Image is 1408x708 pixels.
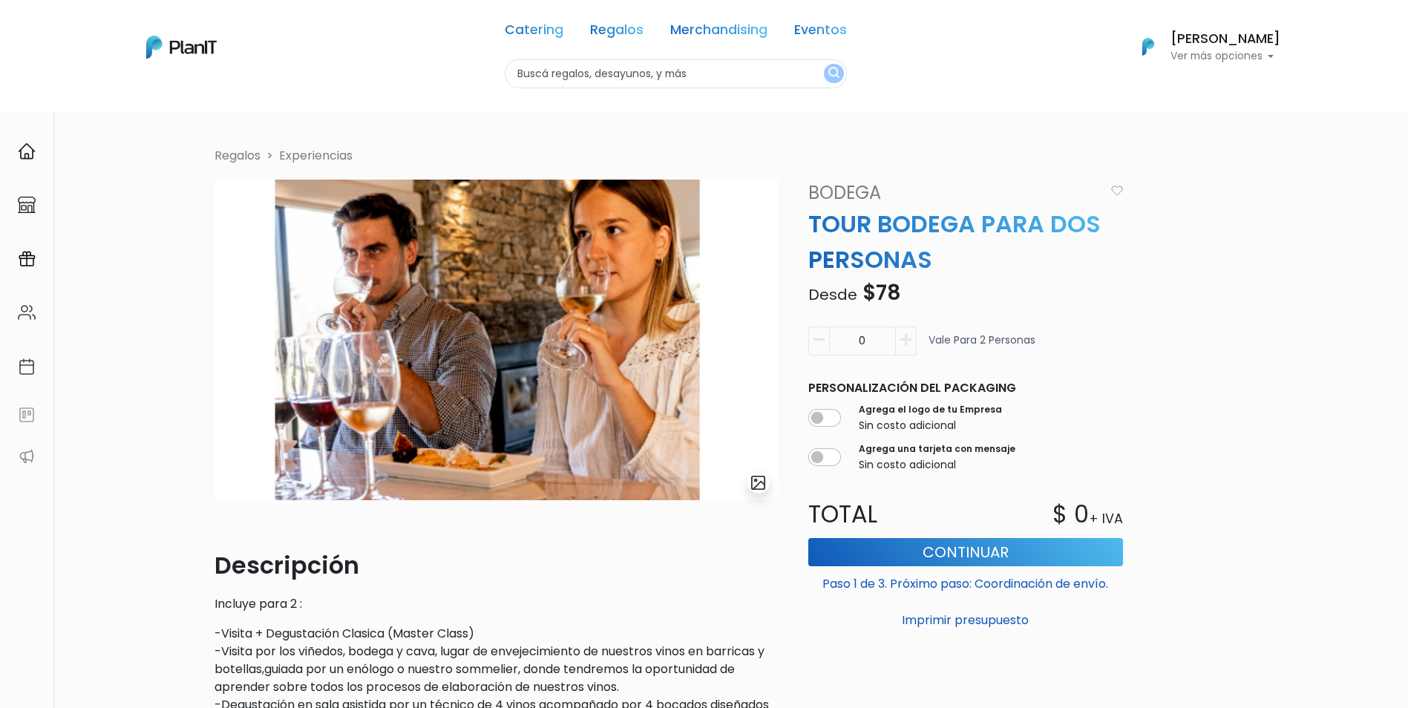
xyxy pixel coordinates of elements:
img: marketplace-4ceaa7011d94191e9ded77b95e3339b90024bf715f7c57f8cf31f2d8c509eaba.svg [18,196,36,214]
p: Sin costo adicional [859,457,1015,473]
p: $ 0 [1052,496,1089,532]
p: Sin costo adicional [859,418,1002,433]
img: search_button-432b6d5273f82d61273b3651a40e1bd1b912527efae98b1b7a1b2c0702e16a8d.svg [828,67,839,81]
p: Personalización del packaging [808,379,1123,397]
p: Paso 1 de 3. Próximo paso: Coordinación de envío. [808,569,1123,593]
a: Regalos [590,24,644,42]
p: + IVA [1089,509,1123,528]
button: PlanIt Logo [PERSON_NAME] Ver más opciones [1123,27,1280,66]
img: PlanIt Logo [1132,30,1165,63]
a: Experiencias [279,147,353,164]
img: campaigns-02234683943229c281be62815700db0a1741e53638e28bf9629b52c665b00959.svg [18,250,36,268]
img: people-662611757002400ad9ed0e3c099ab2801c6687ba6c219adb57efc949bc21e19d.svg [18,304,36,321]
p: TOUR BODEGA PARA DOS PERSONAS [799,206,1132,278]
img: heart_icon [1111,186,1123,196]
label: Agrega el logo de tu Empresa [859,403,1002,416]
a: Eventos [794,24,847,42]
li: Regalos [215,147,261,165]
nav: breadcrumb [206,147,1203,168]
a: Merchandising [670,24,767,42]
img: calendar-87d922413cdce8b2cf7b7f5f62616a5cf9e4887200fb71536465627b3292af00.svg [18,358,36,376]
img: Captura_de_pantalla_2024-12-16_161334.png [215,180,779,500]
button: Imprimir presupuesto [808,608,1123,633]
h6: [PERSON_NAME] [1170,33,1280,46]
img: gallery-light [750,474,767,491]
img: PlanIt Logo [146,36,217,59]
p: Incluye para 2 : [215,595,779,613]
img: feedback-78b5a0c8f98aac82b08bfc38622c3050aee476f2c9584af64705fc4e61158814.svg [18,406,36,424]
a: Bodega [799,180,1104,206]
p: Vale para 2 personas [929,332,1035,361]
label: Agrega una tarjeta con mensaje [859,442,1015,456]
button: Continuar [808,538,1123,566]
p: Descripción [215,548,779,583]
span: $78 [862,278,901,307]
span: Desde [808,284,857,305]
img: partners-52edf745621dab592f3b2c58e3bca9d71375a7ef29c3b500c9f145b62cc070d4.svg [18,448,36,465]
input: Buscá regalos, desayunos, y más [505,59,847,88]
a: Catering [505,24,563,42]
p: Ver más opciones [1170,51,1280,62]
img: home-e721727adea9d79c4d83392d1f703f7f8bce08238fde08b1acbfd93340b81755.svg [18,142,36,160]
p: Total [799,496,966,532]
